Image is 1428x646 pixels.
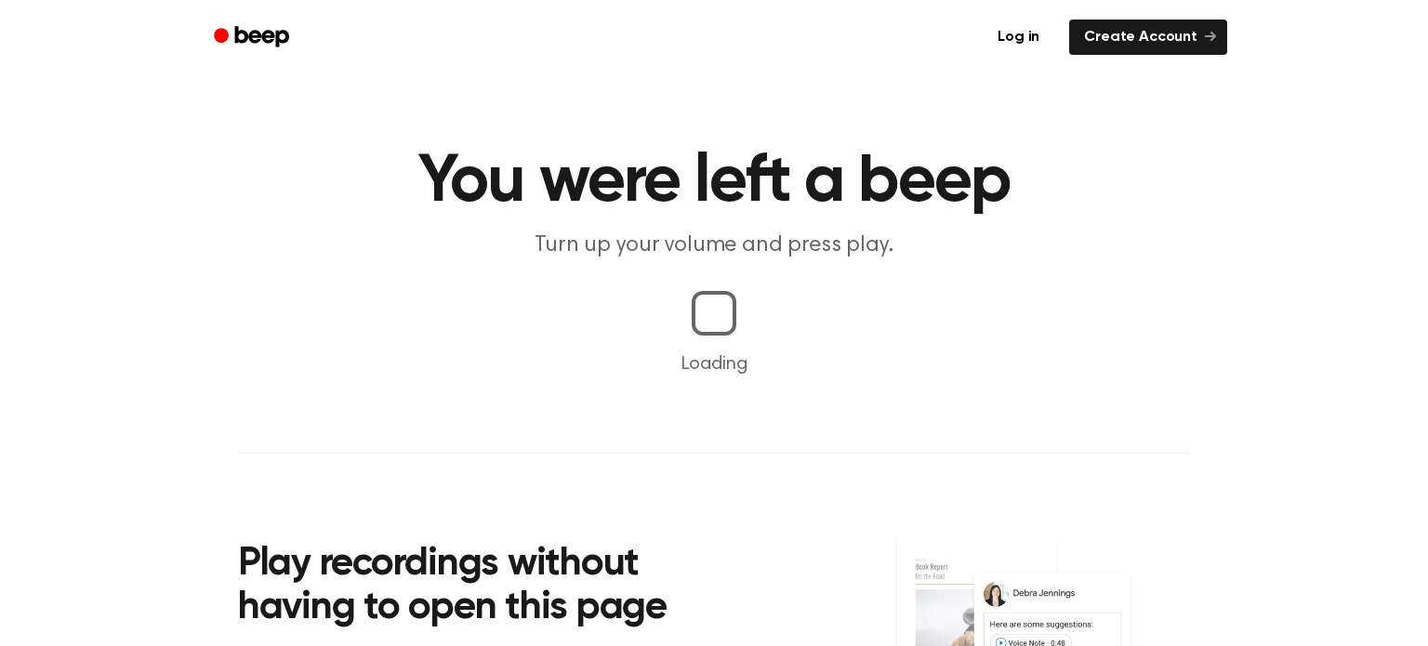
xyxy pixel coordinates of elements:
[357,231,1071,261] p: Turn up your volume and press play.
[22,350,1406,378] p: Loading
[238,149,1190,216] h1: You were left a beep
[1069,20,1227,55] a: Create Account
[979,16,1058,59] a: Log in
[201,20,306,56] a: Beep
[238,543,739,631] h2: Play recordings without having to open this page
